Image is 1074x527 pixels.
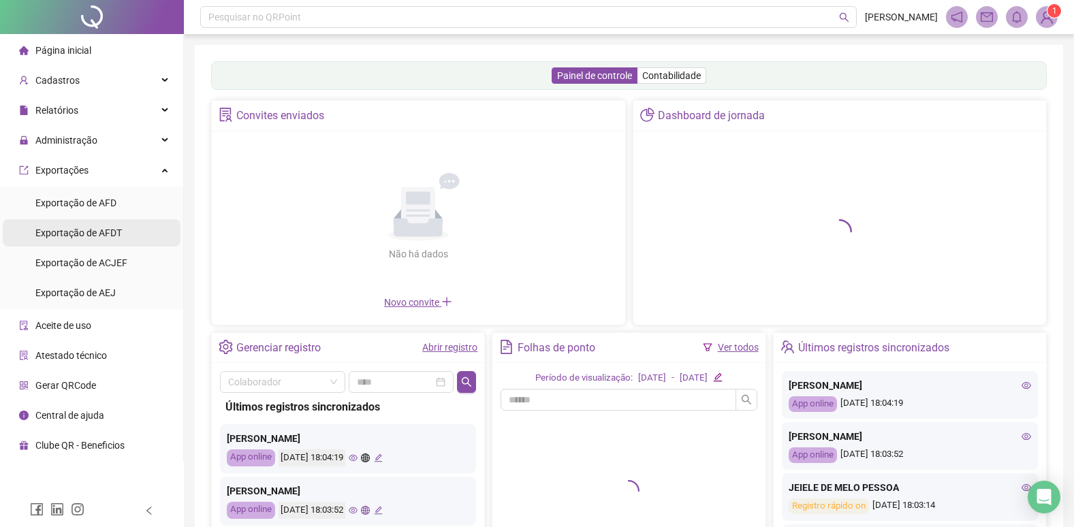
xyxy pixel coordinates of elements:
[356,246,481,261] div: Não há dados
[361,506,370,515] span: global
[35,135,97,146] span: Administração
[789,447,837,463] div: App online
[718,342,759,353] a: Ver todos
[219,340,233,354] span: setting
[789,429,1031,444] div: [PERSON_NAME]
[1052,6,1057,16] span: 1
[35,410,104,421] span: Central de ajuda
[19,411,29,420] span: info-circle
[227,449,275,466] div: App online
[789,378,1031,393] div: [PERSON_NAME]
[225,398,471,415] div: Últimos registros sincronizados
[642,70,701,81] span: Contabilidade
[789,480,1031,495] div: JEIELE DE MELO PESSOA
[1011,11,1023,23] span: bell
[349,506,358,515] span: eye
[1028,481,1060,513] div: Open Intercom Messenger
[672,371,674,385] div: -
[499,340,514,354] span: file-text
[19,351,29,360] span: solution
[827,219,852,244] span: loading
[35,45,91,56] span: Página inicial
[658,104,765,127] div: Dashboard de jornada
[461,377,472,387] span: search
[236,336,321,360] div: Gerenciar registro
[35,227,122,238] span: Exportação de AFDT
[839,12,849,22] span: search
[227,483,469,498] div: [PERSON_NAME]
[35,287,116,298] span: Exportação de AEJ
[638,371,666,385] div: [DATE]
[35,350,107,361] span: Atestado técnico
[19,46,29,55] span: home
[981,11,993,23] span: mail
[798,336,949,360] div: Últimos registros sincronizados
[35,105,78,116] span: Relatórios
[19,106,29,115] span: file
[789,498,869,514] div: Registro rápido on
[780,340,795,354] span: team
[441,296,452,307] span: plus
[71,502,84,516] span: instagram
[30,502,44,516] span: facebook
[35,165,89,176] span: Exportações
[19,321,29,330] span: audit
[680,371,708,385] div: [DATE]
[35,440,125,451] span: Clube QR - Beneficios
[35,75,80,86] span: Cadastros
[640,108,654,122] span: pie-chart
[35,380,96,391] span: Gerar QRCode
[951,11,963,23] span: notification
[557,70,632,81] span: Painel de controle
[19,76,29,85] span: user-add
[374,506,383,515] span: edit
[219,108,233,122] span: solution
[35,320,91,331] span: Aceite de uso
[422,342,477,353] a: Abrir registro
[19,441,29,450] span: gift
[1022,381,1031,390] span: eye
[227,431,469,446] div: [PERSON_NAME]
[361,453,370,462] span: global
[535,371,633,385] div: Período de visualização:
[374,453,383,462] span: edit
[703,342,712,352] span: filter
[227,502,275,519] div: App online
[1047,4,1061,18] sup: Atualize o seu contato no menu Meus Dados
[789,498,1031,514] div: [DATE] 18:03:14
[144,506,154,515] span: left
[789,447,1031,463] div: [DATE] 18:03:52
[1022,432,1031,441] span: eye
[713,372,722,381] span: edit
[1037,7,1057,27] img: 85736
[279,449,345,466] div: [DATE] 18:04:19
[279,502,345,519] div: [DATE] 18:03:52
[349,453,358,462] span: eye
[865,10,938,25] span: [PERSON_NAME]
[1022,483,1031,492] span: eye
[789,396,1031,412] div: [DATE] 18:04:19
[35,197,116,208] span: Exportação de AFD
[19,135,29,145] span: lock
[741,394,752,405] span: search
[618,480,639,502] span: loading
[518,336,595,360] div: Folhas de ponto
[19,381,29,390] span: qrcode
[384,297,452,308] span: Novo convite
[236,104,324,127] div: Convites enviados
[35,257,127,268] span: Exportação de ACJEF
[50,502,64,516] span: linkedin
[789,396,837,412] div: App online
[19,165,29,175] span: export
